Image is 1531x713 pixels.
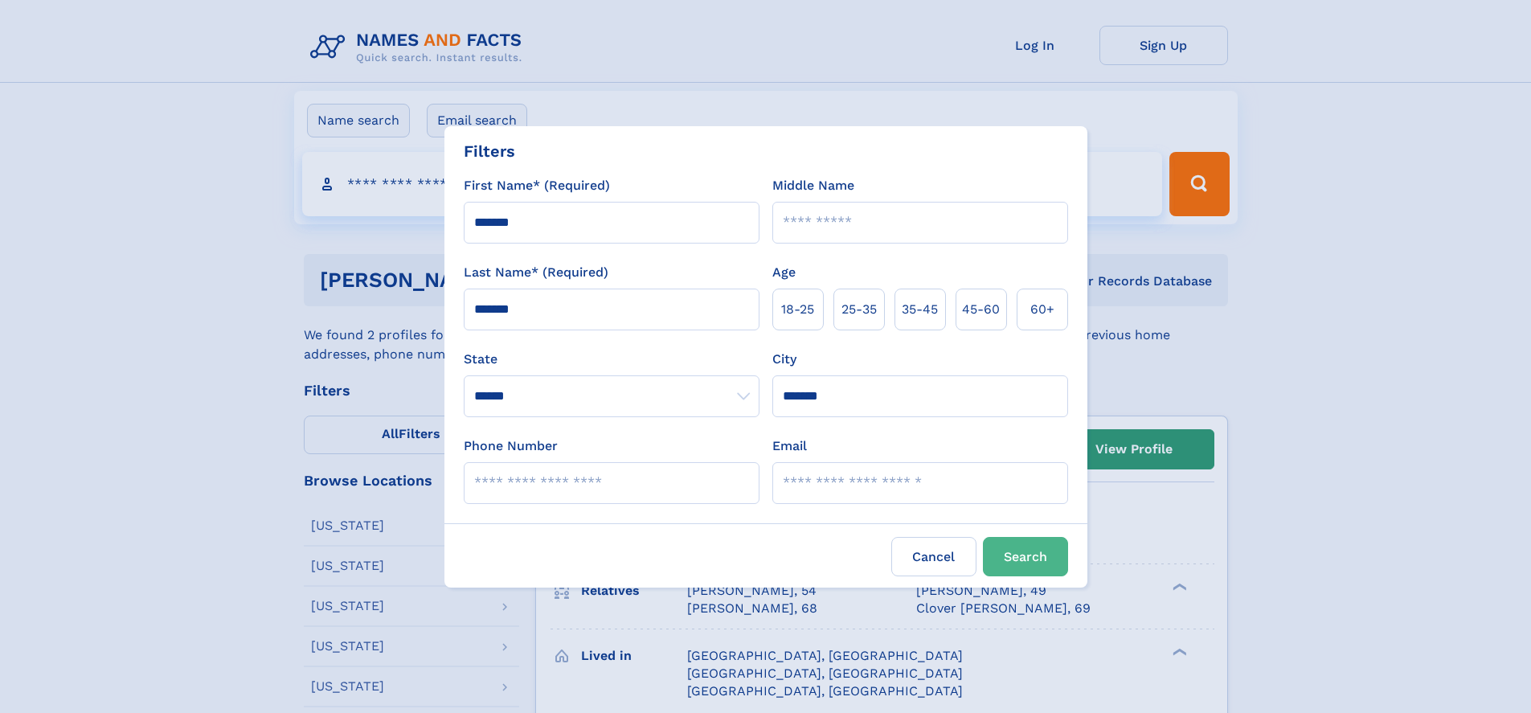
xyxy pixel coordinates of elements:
span: 35‑45 [902,300,938,319]
label: First Name* (Required) [464,176,610,195]
label: Email [772,436,807,456]
label: Phone Number [464,436,558,456]
label: City [772,350,796,369]
span: 18‑25 [781,300,814,319]
label: State [464,350,759,369]
span: 45‑60 [962,300,1000,319]
button: Search [983,537,1068,576]
label: Cancel [891,537,976,576]
label: Middle Name [772,176,854,195]
span: 25‑35 [841,300,877,319]
label: Age [772,263,796,282]
div: Filters [464,139,515,163]
label: Last Name* (Required) [464,263,608,282]
span: 60+ [1030,300,1054,319]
